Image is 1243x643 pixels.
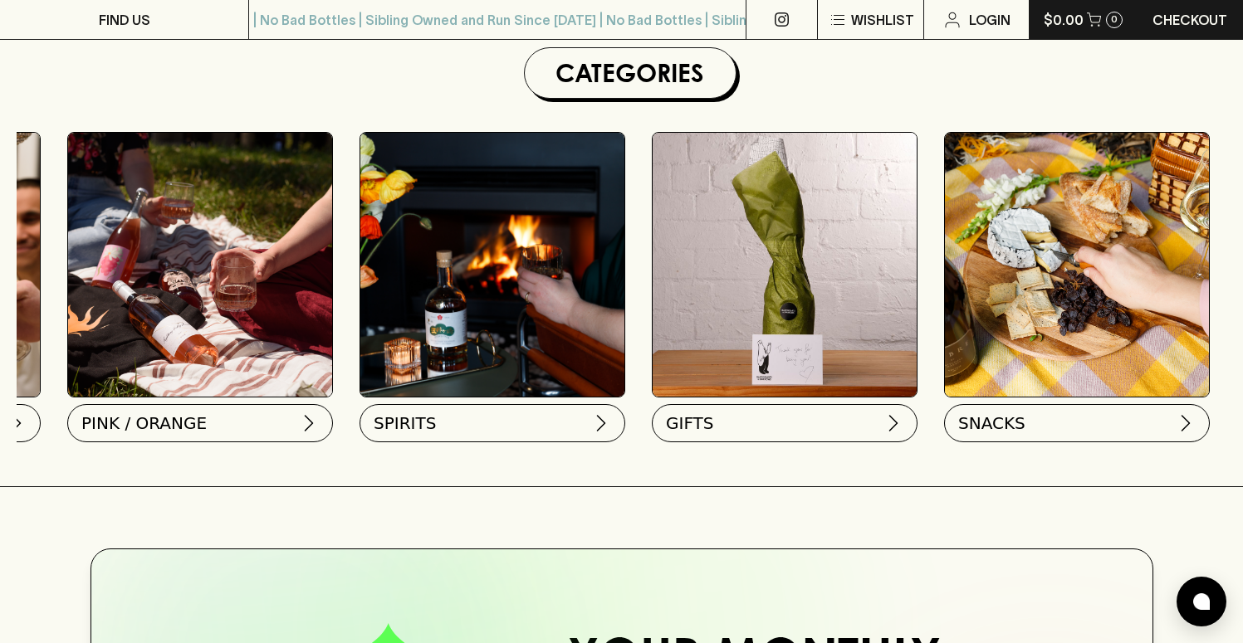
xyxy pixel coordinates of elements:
span: SPIRITS [374,412,436,435]
img: gospel_collab-2 1 [360,133,624,397]
button: SNACKS [944,404,1210,442]
button: GIFTS [652,404,918,442]
p: Login [969,10,1011,30]
img: chevron-right.svg [299,413,319,433]
span: PINK / ORANGE [81,412,207,435]
p: $0.00 [1044,10,1084,30]
p: Checkout [1152,10,1227,30]
img: bubble-icon [1193,593,1210,610]
img: chevron-right.svg [7,413,27,433]
button: PINK / ORANGE [67,404,333,442]
img: Bottle-Drop 1 [945,133,1209,397]
p: FIND US [99,10,150,30]
p: 0 [1111,15,1118,24]
h1: Categories [531,55,729,91]
span: SNACKS [958,412,1025,435]
button: SPIRITS [360,404,625,442]
img: chevron-right.svg [591,413,611,433]
img: chevron-right.svg [1176,413,1196,433]
img: chevron-right.svg [883,413,903,433]
span: GIFTS [666,412,713,435]
img: GIFT WRA-16 1 [653,133,917,397]
img: gospel_collab-2 1 [68,133,332,397]
p: Wishlist [851,10,914,30]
